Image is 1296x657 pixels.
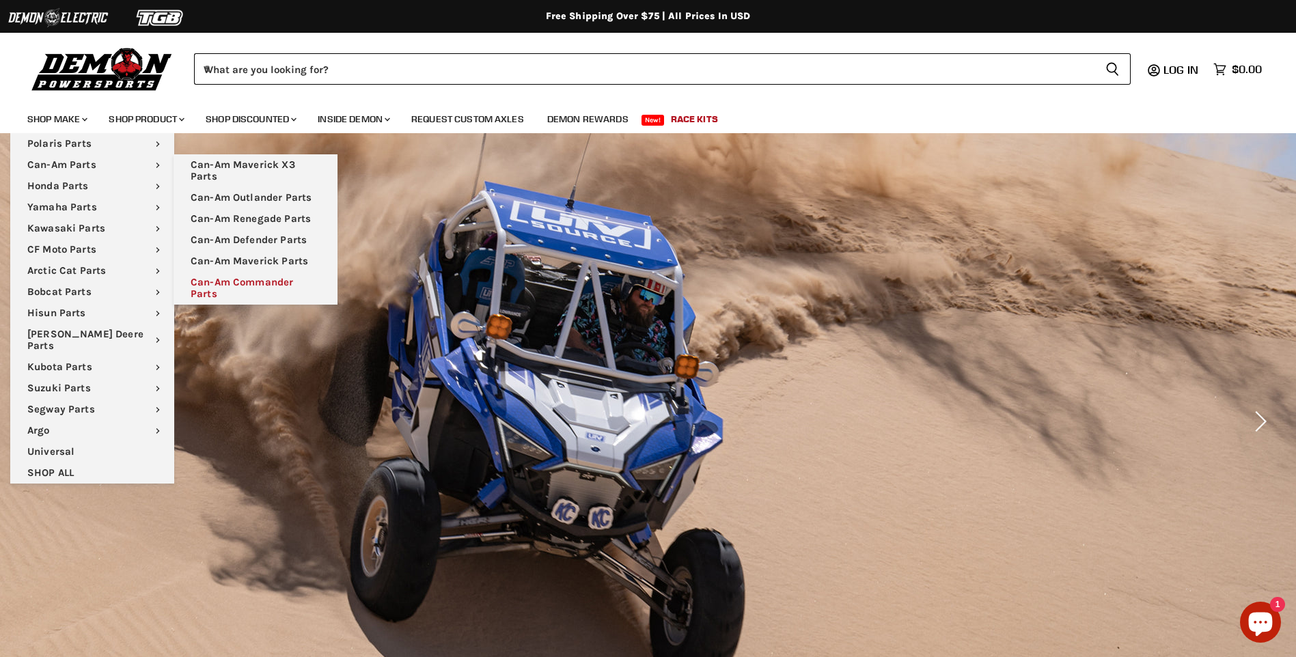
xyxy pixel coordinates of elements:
[10,303,174,324] a: Hisun Parts
[10,133,174,484] ul: Main menu
[194,53,1094,85] input: When autocomplete results are available use up and down arrows to review and enter to select
[10,420,174,441] a: Argo
[1232,63,1262,76] span: $0.00
[1245,408,1272,435] button: Next
[174,272,337,305] a: Can-Am Commander Parts
[10,441,174,462] a: Universal
[195,105,305,133] a: Shop Discounted
[10,197,174,218] a: Yamaha Parts
[10,260,174,281] a: Arctic Cat Parts
[10,239,174,260] a: CF Moto Parts
[401,105,534,133] a: Request Custom Axles
[98,105,193,133] a: Shop Product
[7,5,109,31] img: Demon Electric Logo 2
[17,100,1258,133] ul: Main menu
[10,462,174,484] a: SHOP ALL
[10,399,174,420] a: Segway Parts
[102,10,1195,23] div: Free Shipping Over $75 | All Prices In USD
[307,105,398,133] a: Inside Demon
[10,324,174,357] a: [PERSON_NAME] Deere Parts
[10,281,174,303] a: Bobcat Parts
[1163,63,1198,76] span: Log in
[10,378,174,399] a: Suzuki Parts
[10,133,174,154] a: Polaris Parts
[27,44,177,93] img: Demon Powersports
[1207,59,1269,79] a: $0.00
[1236,602,1285,646] inbox-online-store-chat: Shopify online store chat
[642,115,665,126] span: New!
[174,251,337,272] a: Can-Am Maverick Parts
[1157,64,1207,76] a: Log in
[109,5,212,31] img: TGB Logo 2
[174,154,337,187] a: Can-Am Maverick X3 Parts
[194,53,1131,85] form: Product
[537,105,639,133] a: Demon Rewards
[10,176,174,197] a: Honda Parts
[10,357,174,378] a: Kubota Parts
[1094,53,1131,85] button: Search
[10,218,174,239] a: Kawasaki Parts
[17,105,96,133] a: Shop Make
[174,229,337,251] a: Can-Am Defender Parts
[174,208,337,229] a: Can-Am Renegade Parts
[661,105,728,133] a: Race Kits
[10,154,174,176] a: Can-Am Parts
[174,187,337,208] a: Can-Am Outlander Parts
[174,154,337,305] ul: Main menu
